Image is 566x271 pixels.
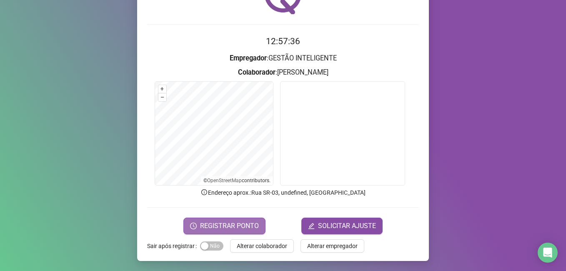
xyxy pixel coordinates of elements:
button: Alterar empregador [301,239,364,253]
time: 12:57:36 [266,36,300,46]
strong: Colaborador [238,68,275,76]
h3: : GESTÃO INTELIGENTE [147,53,419,64]
span: Alterar empregador [307,241,358,251]
span: clock-circle [190,223,197,229]
button: – [158,93,166,101]
div: Open Intercom Messenger [538,243,558,263]
button: + [158,85,166,93]
strong: Empregador [230,54,267,62]
span: REGISTRAR PONTO [200,221,259,231]
li: © contributors. [203,178,270,183]
span: info-circle [200,188,208,196]
p: Endereço aprox. : Rua SR-03, undefined, [GEOGRAPHIC_DATA] [147,188,419,197]
label: Sair após registrar [147,239,200,253]
a: OpenStreetMap [207,178,242,183]
span: SOLICITAR AJUSTE [318,221,376,231]
h3: : [PERSON_NAME] [147,67,419,78]
button: REGISTRAR PONTO [183,218,265,234]
button: editSOLICITAR AJUSTE [301,218,383,234]
span: edit [308,223,315,229]
span: Alterar colaborador [237,241,287,251]
button: Alterar colaborador [230,239,294,253]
